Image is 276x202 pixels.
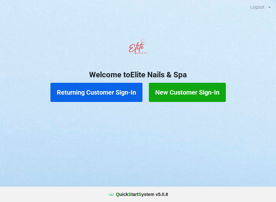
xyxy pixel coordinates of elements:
[50,83,142,102] button: Returning Customer Sign-In
[116,192,119,197] span: Q
[128,192,131,197] span: S
[250,5,264,9] div: Logout
[149,83,226,102] button: New Customer Sign-In
[116,191,168,198] b: uick tart ystem v 5.0.8
[138,192,141,197] span: S
[108,191,114,198] img: favicon.ico
[125,35,151,60] img: EliteNailsSpa-Logo1.png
